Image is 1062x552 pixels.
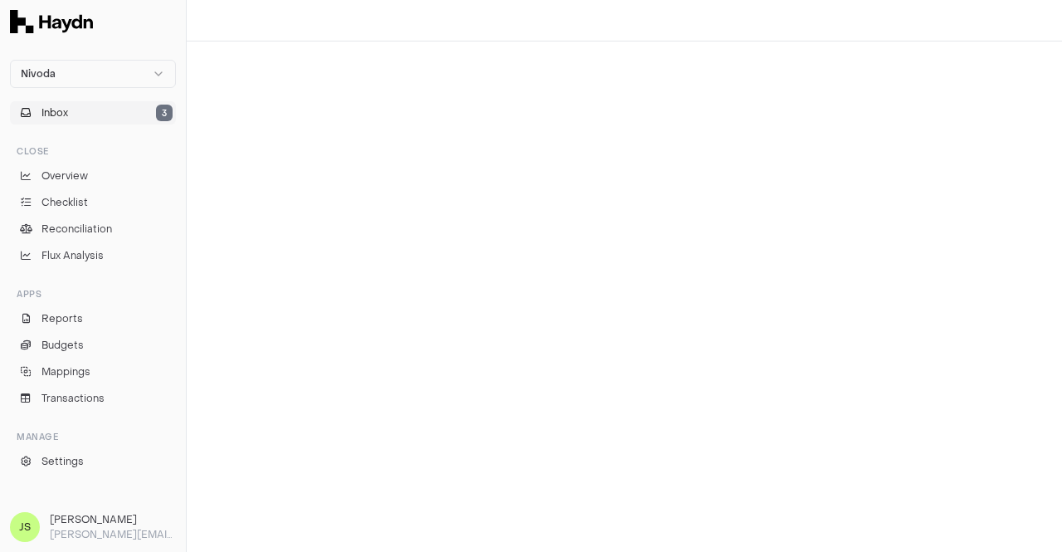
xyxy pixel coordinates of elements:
[41,195,88,210] span: Checklist
[10,164,176,188] a: Overview
[41,364,90,379] span: Mappings
[10,512,40,542] span: JS
[50,512,176,527] h3: [PERSON_NAME]
[21,67,56,81] span: Nivoda
[41,105,68,120] span: Inbox
[10,307,176,330] a: Reports
[10,450,176,473] a: Settings
[10,423,176,450] div: Manage
[41,169,88,183] span: Overview
[41,338,84,353] span: Budgets
[10,10,93,33] img: Haydn Logo
[41,222,112,237] span: Reconciliation
[10,217,176,241] a: Reconciliation
[10,387,176,410] a: Transactions
[41,248,104,263] span: Flux Analysis
[41,454,84,469] span: Settings
[10,60,176,88] button: Nivoda
[50,527,176,542] p: [PERSON_NAME][EMAIL_ADDRESS][DOMAIN_NAME]
[41,311,83,326] span: Reports
[10,138,176,164] div: Close
[10,360,176,383] a: Mappings
[10,334,176,357] a: Budgets
[10,191,176,214] a: Checklist
[10,281,176,307] div: Apps
[10,244,176,267] a: Flux Analysis
[10,101,176,125] button: Inbox3
[41,391,105,406] span: Transactions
